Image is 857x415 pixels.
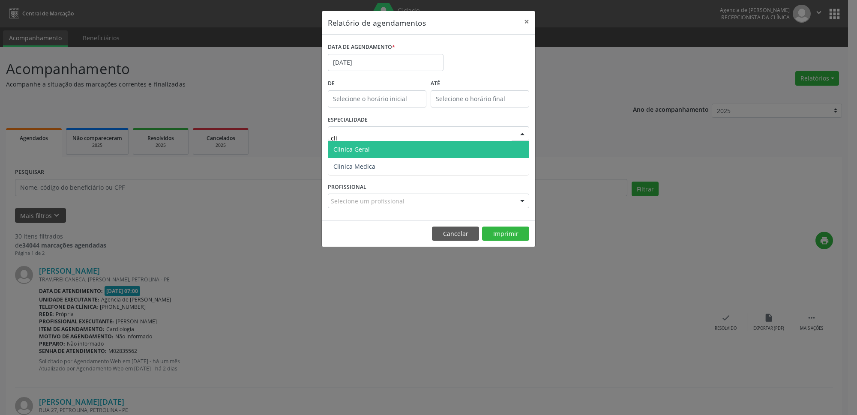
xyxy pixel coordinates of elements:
button: Close [518,11,535,32]
label: DATA DE AGENDAMENTO [328,41,395,54]
span: Clinica Medica [333,162,375,170]
label: ATÉ [431,77,529,90]
label: PROFISSIONAL [328,180,366,194]
input: Seleciona uma especialidade [331,129,512,146]
button: Imprimir [482,227,529,241]
input: Selecione uma data ou intervalo [328,54,443,71]
input: Selecione o horário final [431,90,529,107]
span: Selecione um profissional [331,197,405,206]
label: ESPECIALIDADE [328,113,368,127]
h5: Relatório de agendamentos [328,17,426,28]
label: De [328,77,426,90]
input: Selecione o horário inicial [328,90,426,107]
button: Cancelar [432,227,479,241]
span: Clinica Geral [333,145,370,153]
